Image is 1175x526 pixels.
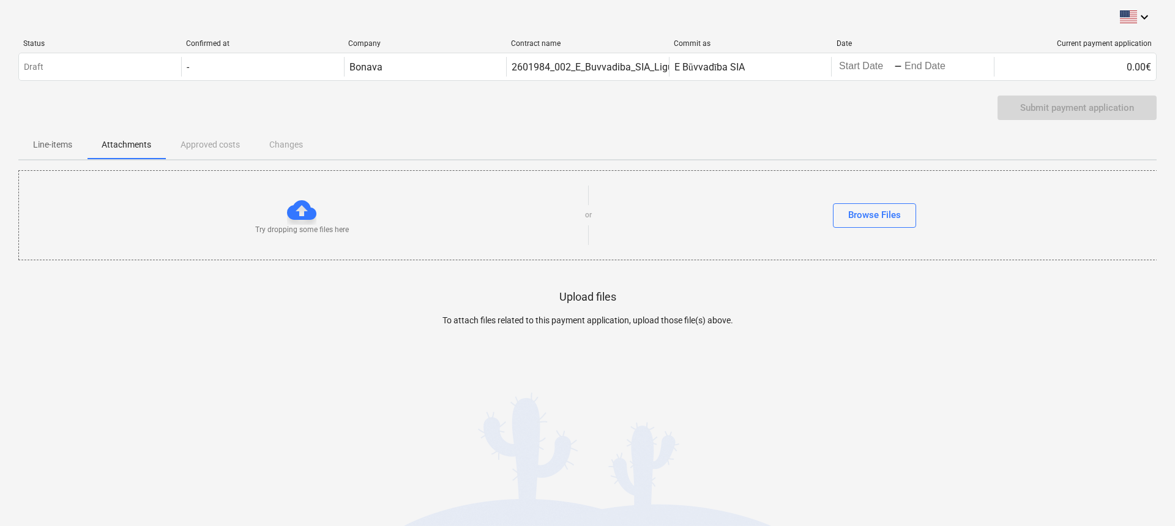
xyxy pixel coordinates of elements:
[512,61,917,73] div: 2601984_002_E_Buvvadiba_SIA_Ligums_atbalsta_sienas_izbuve_2025-2_PR1G_3karta_3v.pdf
[24,61,43,73] p: Draft
[837,39,990,48] div: Date
[1137,10,1152,24] i: keyboard_arrow_down
[303,314,872,327] p: To attach files related to this payment application, upload those file(s) above.
[559,290,616,304] p: Upload files
[18,170,1158,260] div: Try dropping some files hereorBrowse Files
[902,58,960,75] input: End Date
[999,39,1152,48] div: Current payment application
[349,61,382,73] div: Bonava
[23,39,176,48] div: Status
[848,207,901,223] div: Browse Files
[674,39,827,48] div: Commit as
[102,138,151,151] p: Attachments
[837,58,894,75] input: Start Date
[833,203,916,228] button: Browse Files
[585,210,592,220] p: or
[511,39,664,48] div: Contract name
[674,61,745,73] div: E Būvvadība SIA
[255,225,349,235] p: Try dropping some files here
[994,57,1156,77] div: 0.00€
[186,39,339,48] div: Confirmed at
[33,138,72,151] p: Line-items
[894,63,902,70] div: -
[348,39,501,48] div: Company
[187,61,189,73] div: -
